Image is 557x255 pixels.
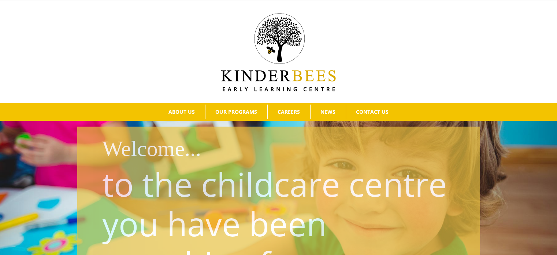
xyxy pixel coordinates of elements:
a: NEWS [311,105,346,119]
span: OUR PROGRAMS [215,109,257,114]
span: NEWS [320,109,335,114]
a: ABOUT US [159,105,205,119]
a: OUR PROGRAMS [205,105,267,119]
a: CONTACT US [346,105,399,119]
a: CAREERS [268,105,310,119]
img: Kinder Bees Logo [221,13,336,91]
span: CAREERS [278,109,300,114]
span: CONTACT US [356,109,389,114]
h1: Welcome... [102,133,475,164]
span: ABOUT US [168,109,195,114]
nav: Main Menu [11,103,546,121]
